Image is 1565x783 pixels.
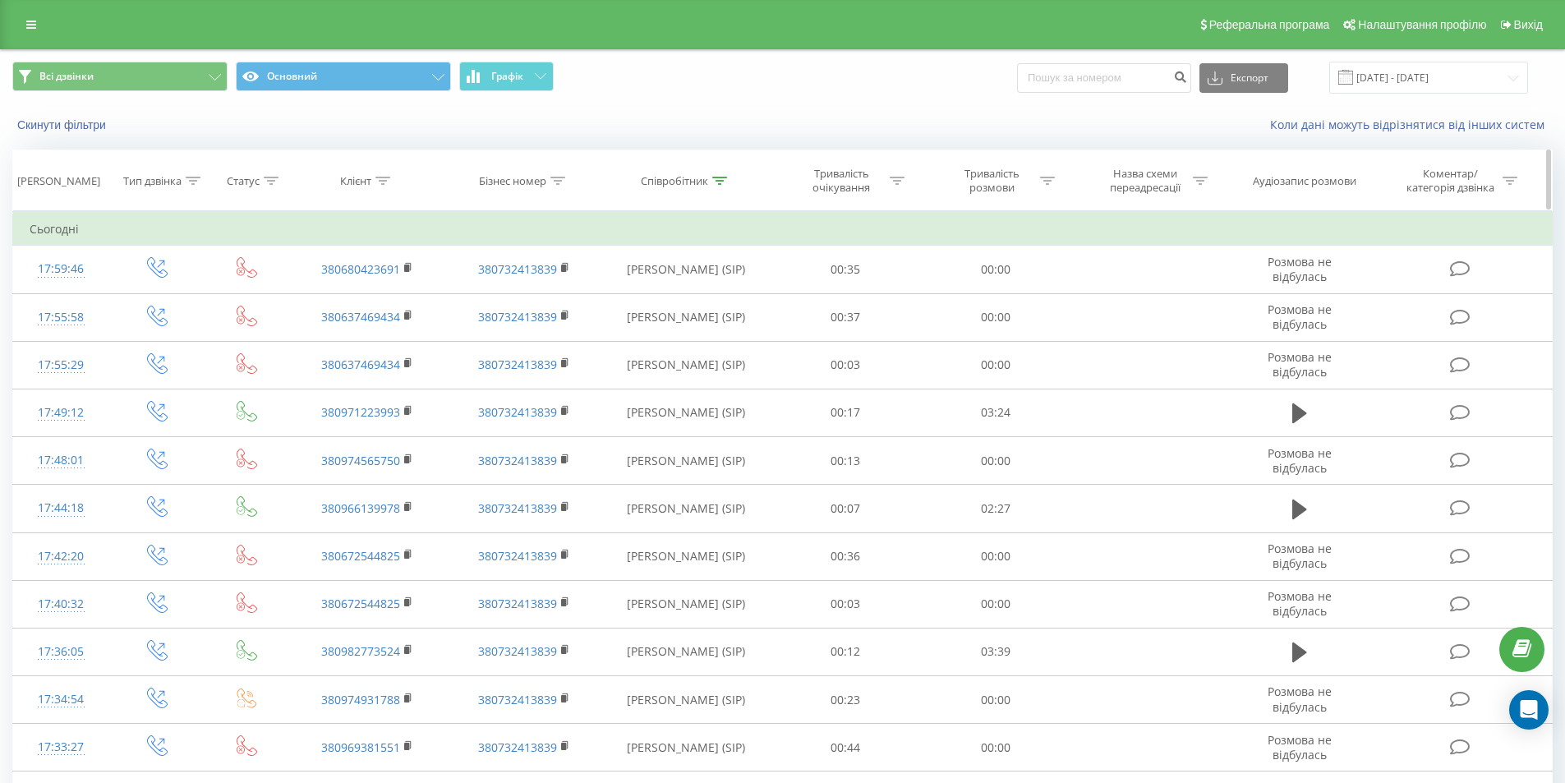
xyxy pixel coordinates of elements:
[771,485,921,532] td: 00:07
[478,357,557,372] a: 380732413839
[771,724,921,771] td: 00:44
[30,444,93,477] div: 17:48:01
[771,341,921,389] td: 00:03
[921,580,1071,628] td: 00:00
[491,71,523,82] span: Графік
[771,389,921,436] td: 00:17
[1268,732,1332,762] span: Розмова не відбулась
[921,628,1071,675] td: 03:39
[478,500,557,516] a: 380732413839
[478,548,557,564] a: 380732413839
[602,676,771,724] td: [PERSON_NAME] (SIP)
[602,485,771,532] td: [PERSON_NAME] (SIP)
[921,532,1071,580] td: 00:00
[771,580,921,628] td: 00:03
[321,453,400,468] a: 380974565750
[1268,684,1332,714] span: Розмова не відбулась
[1402,167,1498,195] div: Коментар/категорія дзвінка
[602,293,771,341] td: [PERSON_NAME] (SIP)
[602,628,771,675] td: [PERSON_NAME] (SIP)
[30,302,93,334] div: 17:55:58
[771,628,921,675] td: 00:12
[1514,18,1543,31] span: Вихід
[13,213,1553,246] td: Сьогодні
[30,588,93,620] div: 17:40:32
[921,485,1071,532] td: 02:27
[478,261,557,277] a: 380732413839
[30,731,93,763] div: 17:33:27
[479,174,546,188] div: Бізнес номер
[478,309,557,325] a: 380732413839
[1268,541,1332,571] span: Розмова не відбулась
[478,404,557,420] a: 380732413839
[1268,302,1332,332] span: Розмова не відбулась
[1268,349,1332,380] span: Розмова не відбулась
[921,293,1071,341] td: 00:00
[1253,174,1356,188] div: Аудіозапис розмови
[30,636,93,668] div: 17:36:05
[321,739,400,755] a: 380969381551
[771,293,921,341] td: 00:37
[321,261,400,277] a: 380680423691
[30,397,93,429] div: 17:49:12
[921,437,1071,485] td: 00:00
[602,724,771,771] td: [PERSON_NAME] (SIP)
[30,492,93,524] div: 17:44:18
[921,389,1071,436] td: 03:24
[771,532,921,580] td: 00:36
[1199,63,1288,93] button: Експорт
[30,253,93,285] div: 17:59:46
[321,643,400,659] a: 380982773524
[321,404,400,420] a: 380971223993
[459,62,554,91] button: Графік
[321,596,400,611] a: 380672544825
[478,739,557,755] a: 380732413839
[321,309,400,325] a: 380637469434
[1270,117,1553,132] a: Коли дані можуть відрізнятися вiд інших систем
[478,692,557,707] a: 380732413839
[321,500,400,516] a: 380966139978
[1268,445,1332,476] span: Розмова не відбулась
[921,341,1071,389] td: 00:00
[1017,63,1191,93] input: Пошук за номером
[39,70,94,83] span: Всі дзвінки
[602,437,771,485] td: [PERSON_NAME] (SIP)
[1209,18,1330,31] span: Реферальна програма
[602,389,771,436] td: [PERSON_NAME] (SIP)
[30,349,93,381] div: 17:55:29
[30,684,93,716] div: 17:34:54
[948,167,1036,195] div: Тривалість розмови
[602,532,771,580] td: [PERSON_NAME] (SIP)
[478,453,557,468] a: 380732413839
[771,676,921,724] td: 00:23
[340,174,371,188] div: Клієнт
[602,246,771,293] td: [PERSON_NAME] (SIP)
[30,541,93,573] div: 17:42:20
[1101,167,1189,195] div: Назва схеми переадресації
[1268,254,1332,284] span: Розмова не відбулась
[321,548,400,564] a: 380672544825
[321,692,400,707] a: 380974931788
[921,724,1071,771] td: 00:00
[236,62,451,91] button: Основний
[771,246,921,293] td: 00:35
[321,357,400,372] a: 380637469434
[1268,588,1332,619] span: Розмова не відбулась
[123,174,182,188] div: Тип дзвінка
[17,174,100,188] div: [PERSON_NAME]
[798,167,886,195] div: Тривалість очікування
[227,174,260,188] div: Статус
[478,643,557,659] a: 380732413839
[921,676,1071,724] td: 00:00
[12,117,114,132] button: Скинути фільтри
[771,437,921,485] td: 00:13
[602,580,771,628] td: [PERSON_NAME] (SIP)
[478,596,557,611] a: 380732413839
[602,341,771,389] td: [PERSON_NAME] (SIP)
[12,62,228,91] button: Всі дзвінки
[1358,18,1486,31] span: Налаштування профілю
[1509,690,1549,730] div: Open Intercom Messenger
[921,246,1071,293] td: 00:00
[641,174,708,188] div: Співробітник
